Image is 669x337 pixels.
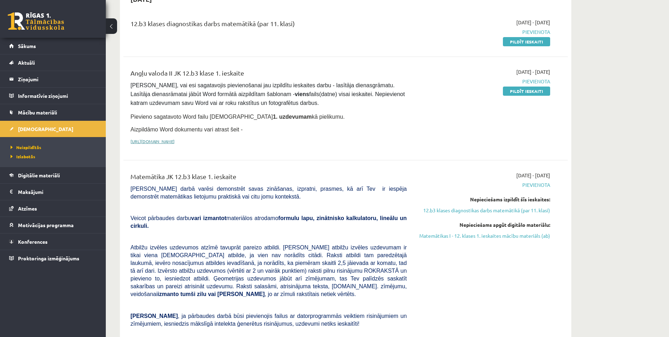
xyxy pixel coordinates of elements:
[18,238,48,245] span: Konferences
[130,186,407,200] span: [PERSON_NAME] darbā varēsi demonstrēt savas zināšanas, izpratni, prasmes, kā arī Tev ir iespēja d...
[516,19,550,26] span: [DATE] - [DATE]
[417,181,550,189] span: Pievienota
[417,28,550,36] span: Pievienota
[130,172,407,185] div: Matemātika JK 12.b3 klase 1. ieskaite
[9,184,97,200] a: Maksājumi
[18,255,79,261] span: Proktoringa izmēģinājums
[9,233,97,250] a: Konferences
[9,104,97,120] a: Mācību materiāli
[9,250,97,266] a: Proktoringa izmēģinājums
[130,215,407,229] span: Veicot pārbaudes darbu materiālos atrodamo
[9,38,97,54] a: Sākums
[11,153,99,160] a: Izlabotās
[11,144,99,150] a: Neizpildītās
[130,68,407,81] div: Angļu valoda II JK 12.b3 klase 1. ieskaite
[130,313,407,327] span: , ja pārbaudes darbā būsi pievienojis failus ar datorprogrammās veiktiem risinājumiem un zīmējumi...
[191,215,226,221] b: vari izmantot
[18,184,97,200] legend: Maksājumi
[130,126,243,132] span: Aizpildāmo Word dokumentu vari atrast šeit -
[18,172,60,178] span: Digitālie materiāli
[130,215,407,229] b: formulu lapu, zinātnisko kalkulatoru, lineālu un cirkuli.
[8,12,64,30] a: Rīgas 1. Tālmācības vidusskola
[9,167,97,183] a: Digitālie materiāli
[417,196,550,203] div: Nepieciešams izpildīt šīs ieskaites:
[180,291,264,297] b: tumši zilu vai [PERSON_NAME]
[9,88,97,104] a: Informatīvie ziņojumi
[18,71,97,87] legend: Ziņojumi
[9,200,97,217] a: Atzīmes
[417,232,550,240] a: Matemātikas I - 12. klases 1. ieskaites mācību materiāls (ab)
[11,144,41,150] span: Neizpildītās
[18,59,35,66] span: Aktuāli
[18,109,57,116] span: Mācību materiāli
[295,91,309,97] strong: viens
[503,37,550,46] a: Pildīt ieskaiti
[130,82,406,106] span: [PERSON_NAME], vai esi sagatavojis pievienošanai jau izpildītu ieskaites darbu - lasītāja dienasg...
[18,126,73,132] span: [DEMOGRAPHIC_DATA]
[9,121,97,137] a: [DEMOGRAPHIC_DATA]
[18,222,74,228] span: Motivācijas programma
[503,87,550,96] a: Pildīt ieskaiti
[516,68,550,76] span: [DATE] - [DATE]
[158,291,179,297] b: izmanto
[516,172,550,179] span: [DATE] - [DATE]
[130,313,178,319] span: [PERSON_NAME]
[9,217,97,233] a: Motivācijas programma
[11,154,35,159] span: Izlabotās
[417,221,550,229] div: Nepieciešams apgūt digitālo materiālu:
[9,71,97,87] a: Ziņojumi
[9,54,97,71] a: Aktuāli
[130,114,345,120] span: Pievieno sagatavoto Word failu [DEMOGRAPHIC_DATA] kā pielikumu.
[130,244,407,297] span: Atbilžu izvēles uzdevumos atzīmē tavuprāt pareizo atbildi. [PERSON_NAME] atbilžu izvēles uzdevuma...
[130,138,175,144] a: [URL][DOMAIN_NAME]
[273,114,312,120] strong: 1. uzdevumam
[18,88,97,104] legend: Informatīvie ziņojumi
[417,78,550,85] span: Pievienota
[18,205,37,212] span: Atzīmes
[130,19,407,32] div: 12.b3 klases diagnostikas darbs matemātikā (par 11. klasi)
[417,207,550,214] a: 12.b3 klases diagnostikas darbs matemātikā (par 11. klasi)
[18,43,36,49] span: Sākums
